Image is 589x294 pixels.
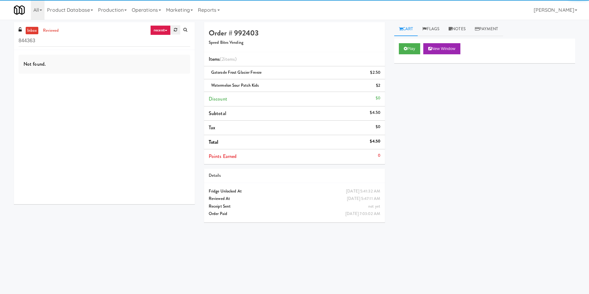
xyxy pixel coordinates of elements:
[368,203,380,209] span: not yet
[376,82,380,89] div: $2
[370,138,380,145] div: $4.50
[209,29,380,37] h4: Order # 992403
[347,195,380,203] div: [DATE] 5:47:11 AM
[150,25,171,35] a: recent
[209,56,237,63] span: Items
[209,153,237,160] span: Points Earned
[399,43,420,54] button: Play
[370,109,380,117] div: $4.50
[23,60,46,68] span: Not found.
[209,210,380,218] div: Order Paid
[418,22,444,36] a: Flags
[220,56,237,63] span: (2 )
[209,172,380,180] div: Details
[211,82,259,88] span: Watermelon Sour Patch Kids
[14,5,25,15] img: Micromart
[19,35,190,47] input: Search vision orders
[41,27,61,35] a: reviewed
[209,139,219,146] span: Total
[394,22,418,36] a: Cart
[346,188,380,195] div: [DATE] 5:41:32 AM
[224,56,235,63] ng-pluralize: items
[470,22,503,36] a: Payment
[209,40,380,45] h5: Speed Bites Vending
[444,22,470,36] a: Notes
[423,43,460,54] button: New Window
[209,110,226,117] span: Subtotal
[378,152,380,159] div: 0
[211,69,262,75] span: Gatorade Frost Glacier Freeze
[209,188,380,195] div: Fridge Unlocked At
[26,27,38,35] a: inbox
[209,95,227,102] span: Discount
[376,94,380,102] div: $0
[209,124,215,131] span: Tax
[376,123,380,131] div: $0
[209,203,380,210] div: Receipt Sent
[345,210,380,218] div: [DATE] 7:03:02 AM
[370,69,380,77] div: $2.50
[209,195,380,203] div: Reviewed At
